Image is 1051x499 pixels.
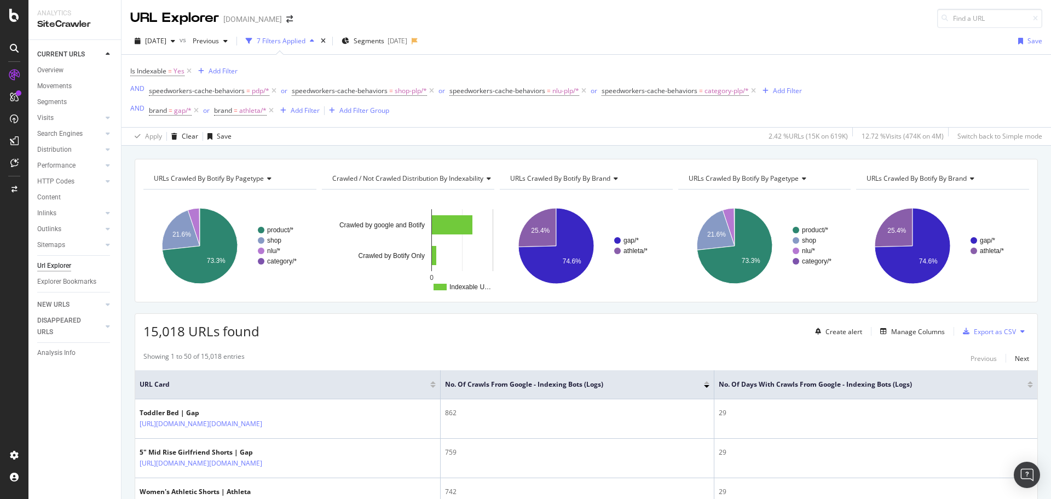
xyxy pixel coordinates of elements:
div: [DATE] [388,36,407,45]
div: 7 Filters Applied [257,36,305,45]
a: Visits [37,112,102,124]
a: Sitemaps [37,239,102,251]
div: 29 [719,448,1033,457]
text: product/* [267,226,293,234]
div: Performance [37,160,76,171]
input: Find a URL [937,9,1042,28]
a: NEW URLS [37,299,102,311]
text: 73.3% [741,257,760,265]
div: Manage Columns [891,327,945,336]
div: Visits [37,112,54,124]
div: SiteCrawler [37,18,112,31]
button: Previous [188,32,232,50]
button: or [203,105,210,116]
a: DISAPPEARED URLS [37,315,102,338]
text: product/* [802,226,828,234]
a: Segments [37,96,113,108]
span: Previous [188,36,219,45]
div: Switch back to Simple mode [957,131,1042,141]
div: Create alert [825,327,862,336]
button: Add Filter [758,84,802,97]
svg: A chart. [500,198,671,294]
span: = [547,86,551,95]
text: Crawled by Botify Only [358,252,424,260]
span: URLs Crawled By Botify By brand [867,174,967,183]
div: CURRENT URLS [37,49,85,60]
button: 7 Filters Applied [241,32,319,50]
span: brand [214,106,232,115]
button: Create alert [811,323,862,340]
span: speedworkers-cache-behaviors [292,86,388,95]
div: Add Filter [209,66,238,76]
button: or [591,85,597,96]
a: [URL][DOMAIN_NAME][DOMAIN_NAME] [140,458,262,469]
a: Explorer Bookmarks [37,276,113,288]
a: Analysis Info [37,347,113,359]
span: vs [180,35,188,44]
div: A chart. [143,198,315,294]
button: or [281,85,287,96]
div: Next [1015,354,1029,363]
a: Search Engines [37,128,102,140]
div: or [203,106,210,115]
button: Previous [971,352,997,365]
a: Outlinks [37,223,102,235]
a: Performance [37,160,102,171]
text: 0 [430,274,434,282]
div: 29 [719,487,1033,497]
button: or [438,85,445,96]
button: AND [130,103,145,113]
text: athleta/* [980,247,1004,255]
text: 25.4% [888,227,906,234]
div: or [438,86,445,95]
div: Apply [145,131,162,141]
div: Analytics [37,9,112,18]
span: = [246,86,250,95]
div: A chart. [322,198,493,294]
div: Sitemaps [37,239,65,251]
button: Segments[DATE] [337,32,412,50]
span: 2025 May. 7th [145,36,166,45]
div: Add Filter Group [339,106,389,115]
div: 12.72 % Visits ( 474K on 4M ) [862,131,944,141]
button: [DATE] [130,32,180,50]
span: 15,018 URLs found [143,322,259,340]
div: times [319,36,328,47]
text: nlu/* [802,247,815,255]
div: Explorer Bookmarks [37,276,96,288]
text: Indexable U… [449,283,491,291]
a: [URL][DOMAIN_NAME][DOMAIN_NAME] [140,418,262,429]
a: Url Explorer [37,260,113,272]
span: speedworkers-cache-behaviors [149,86,245,95]
svg: A chart. [678,198,850,294]
text: gap/* [623,237,639,244]
span: = [389,86,393,95]
div: DISAPPEARED URLS [37,315,93,338]
span: No. of Days with Crawls from Google - Indexing Bots (Logs) [719,380,1011,389]
span: speedworkers-cache-behaviors [449,86,545,95]
div: Url Explorer [37,260,71,272]
span: speedworkers-cache-behaviors [602,86,697,95]
div: Movements [37,81,72,92]
div: Distribution [37,144,72,156]
div: Showing 1 to 50 of 15,018 entries [143,352,245,365]
div: Analysis Info [37,347,76,359]
div: 742 [445,487,709,497]
h4: URLs Crawled By Botify By brand [864,170,1019,187]
div: or [591,86,597,95]
button: Export as CSV [958,323,1016,340]
h4: URLs Crawled By Botify By pagetype [152,170,307,187]
text: 74.6% [563,257,581,265]
span: URLs Crawled By Botify By pagetype [689,174,799,183]
span: Yes [174,64,184,79]
button: Apply [130,128,162,145]
span: = [699,86,703,95]
svg: A chart. [856,198,1027,294]
h4: Crawled / Not Crawled Distribution By Indexability [330,170,500,187]
a: Overview [37,65,113,76]
span: gap/* [174,103,192,118]
text: nlu/* [267,247,280,255]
